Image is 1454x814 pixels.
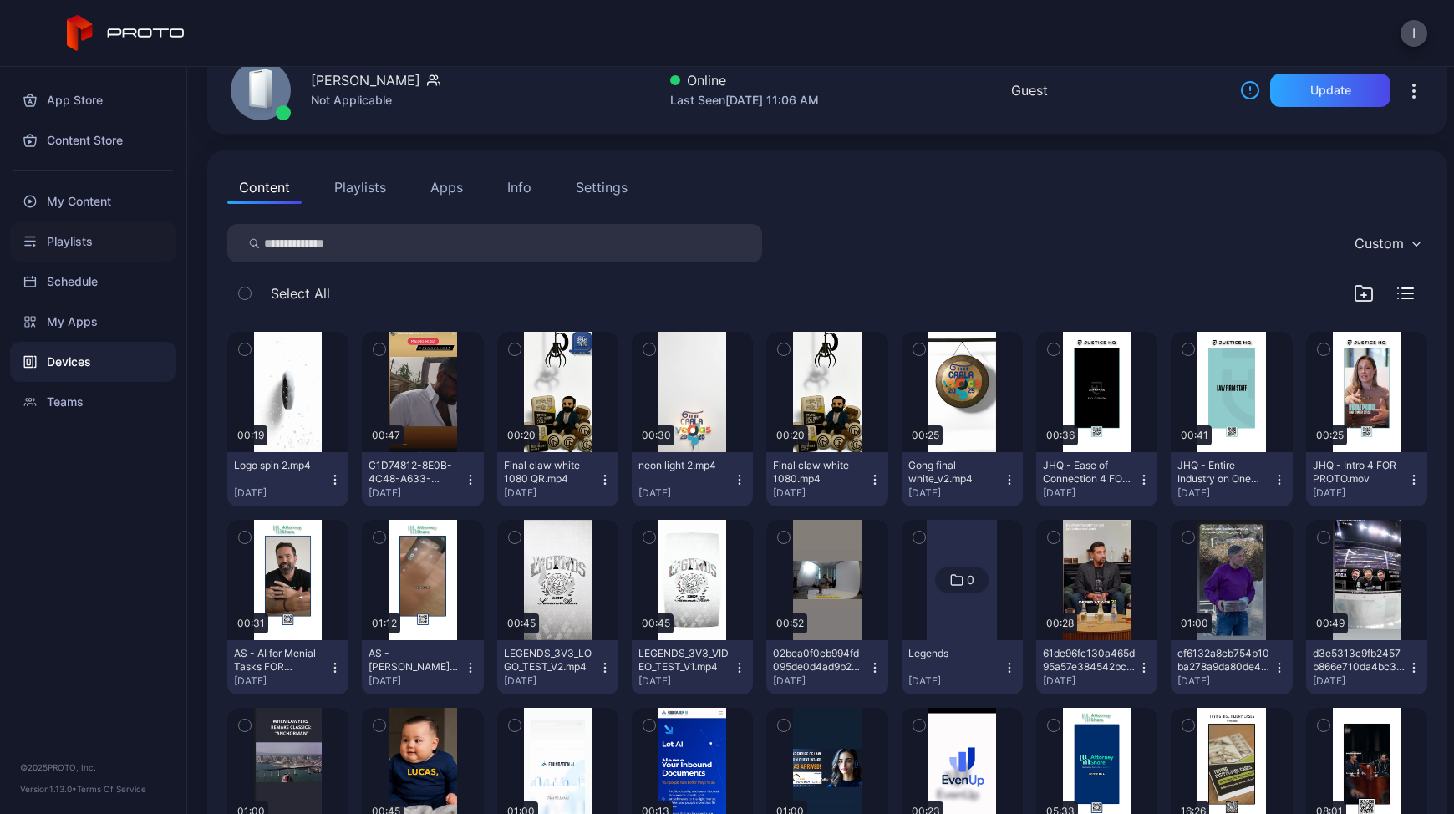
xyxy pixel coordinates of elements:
[507,177,531,197] div: Info
[1011,80,1048,100] div: Guest
[632,452,753,506] button: neon light 2.mp4[DATE]
[638,459,730,472] div: neon light 2.mp4
[1346,224,1427,262] button: Custom
[496,170,543,204] button: Info
[10,181,176,221] a: My Content
[1313,647,1405,674] div: d3e5313c9fb2457b866e710da4bc3421.mov
[908,674,1003,688] div: [DATE]
[227,452,348,506] button: Logo spin 2.mp4[DATE]
[1043,674,1137,688] div: [DATE]
[1313,674,1407,688] div: [DATE]
[1306,452,1427,506] button: JHQ - Intro 4 FOR PROTO.mov[DATE]
[419,170,475,204] button: Apps
[311,90,440,110] div: Not Applicable
[1270,74,1390,107] button: Update
[20,784,77,794] span: Version 1.13.0 •
[497,640,618,694] button: LEGENDS_3V3_LOGO_TEST_V2.mp4[DATE]
[77,784,146,794] a: Terms Of Service
[1310,84,1351,97] div: Update
[576,177,628,197] div: Settings
[1036,640,1157,694] button: 61de96fc130a465d95a57e384542bc8b.mov[DATE]
[323,170,398,204] button: Playlists
[504,674,598,688] div: [DATE]
[362,452,483,506] button: C1D74812-8E0B-4C48-A633-B4AD54DD8796.mov[DATE]
[234,486,328,500] div: [DATE]
[908,486,1003,500] div: [DATE]
[234,459,326,472] div: Logo spin 2.mp4
[766,640,887,694] button: 02bea0f0cb994fd095de0d4ad9b2ae16.mov[DATE]
[10,262,176,302] a: Schedule
[902,452,1023,506] button: Gong final white_v2.mp4[DATE]
[670,70,819,90] div: Online
[902,640,1023,694] button: Legends[DATE]
[1036,452,1157,506] button: JHQ - Ease of Connection 4 FOR PROTO.mov[DATE]
[773,459,865,486] div: Final claw white 1080.mp4
[773,486,867,500] div: [DATE]
[234,674,328,688] div: [DATE]
[227,640,348,694] button: AS - AI for Menial Tasks FOR PROTO.mov[DATE]
[773,674,867,688] div: [DATE]
[504,486,598,500] div: [DATE]
[10,302,176,342] a: My Apps
[908,459,1000,486] div: Gong final white_v2.mp4
[638,647,730,674] div: LEGENDS_3V3_VIDEO_TEST_V1.mp4
[369,674,463,688] div: [DATE]
[670,90,819,110] div: Last Seen [DATE] 11:06 AM
[369,459,460,486] div: C1D74812-8E0B-4C48-A633-B4AD54DD8796.mov
[1177,674,1272,688] div: [DATE]
[234,647,326,674] div: AS - AI for Menial Tasks FOR PROTO.mov
[1171,640,1292,694] button: ef6132a8cb754b10ba278a9da80de460.mov[DATE]
[20,761,166,774] div: © 2025 PROTO, Inc.
[369,486,463,500] div: [DATE]
[1313,459,1405,486] div: JHQ - Intro 4 FOR PROTO.mov
[504,459,596,486] div: Final claw white 1080 QR.mp4
[10,80,176,120] a: App Store
[497,452,618,506] button: Final claw white 1080 QR.mp4[DATE]
[1043,647,1135,674] div: 61de96fc130a465d95a57e384542bc8b.mov
[1177,459,1269,486] div: JHQ - Entire Industry on One App FOR PROTO.mov
[362,640,483,694] button: AS - [PERSON_NAME] AI Intake FOR PROTO.mov[DATE]
[773,647,865,674] div: 02bea0f0cb994fd095de0d4ad9b2ae16.mov
[1171,452,1292,506] button: JHQ - Entire Industry on One App FOR PROTO.mov[DATE]
[1177,486,1272,500] div: [DATE]
[967,572,974,588] div: 0
[10,382,176,422] a: Teams
[638,674,733,688] div: [DATE]
[638,486,733,500] div: [DATE]
[1313,486,1407,500] div: [DATE]
[908,647,1000,660] div: Legends
[766,452,887,506] button: Final claw white 1080.mp4[DATE]
[564,170,639,204] button: Settings
[1401,20,1427,47] button: I
[10,342,176,382] a: Devices
[632,640,753,694] button: LEGENDS_3V3_VIDEO_TEST_V1.mp4[DATE]
[1043,486,1137,500] div: [DATE]
[10,120,176,160] a: Content Store
[504,647,596,674] div: LEGENDS_3V3_LOGO_TEST_V2.mp4
[271,283,330,303] span: Select All
[369,647,460,674] div: AS - Bob AI Intake FOR PROTO.mov
[1355,235,1404,252] div: Custom
[311,70,420,90] div: [PERSON_NAME]
[10,221,176,262] a: Playlists
[1043,459,1135,486] div: JHQ - Ease of Connection 4 FOR PROTO.mov
[227,170,302,204] button: Content
[1306,640,1427,694] button: d3e5313c9fb2457b866e710da4bc3421.mov[DATE]
[1177,647,1269,674] div: ef6132a8cb754b10ba278a9da80de460.mov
